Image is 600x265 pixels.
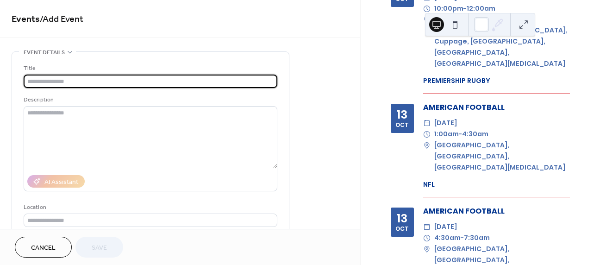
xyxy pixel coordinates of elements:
div: Title [24,63,275,73]
div: ​ [423,3,431,14]
span: 4:30am [434,233,461,244]
span: - [459,129,462,140]
span: 1:00am [434,129,459,140]
span: 10:00pm [434,3,463,14]
span: - [461,233,464,244]
span: 7:30am [464,233,490,244]
button: Cancel [15,237,72,258]
a: Events [12,10,40,28]
span: Event details [24,48,65,57]
div: Oct [395,122,409,128]
div: Oct [395,226,409,232]
span: 4:30am [462,129,488,140]
div: ​ [423,129,431,140]
div: ​ [423,233,431,244]
span: Boat Quay, [PERSON_NAME], [PERSON_NAME], [GEOGRAPHIC_DATA], Cuppage, [GEOGRAPHIC_DATA], [GEOGRAPH... [434,14,570,69]
span: - [463,3,467,14]
span: Cancel [31,243,56,253]
span: 12:00am [467,3,495,14]
div: AMERICAN FOOTBALL [423,102,570,113]
span: [DATE] [434,118,457,129]
span: [GEOGRAPHIC_DATA], [GEOGRAPHIC_DATA], [GEOGRAPHIC_DATA][MEDICAL_DATA] [434,140,570,173]
div: 13 [397,213,407,224]
div: Description [24,95,275,105]
span: / Add Event [40,10,83,28]
div: Location [24,202,275,212]
div: ​ [423,244,431,255]
div: ​ [423,14,431,25]
div: 13 [397,109,407,120]
span: [DATE] [434,221,457,233]
div: PREMIERSHIP RUGBY [423,76,570,86]
div: NFL [423,180,570,189]
div: ​ [423,221,431,233]
div: ​ [423,140,431,151]
div: ​ [423,118,431,129]
div: AMERICAN FOOTBALL [423,206,570,217]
